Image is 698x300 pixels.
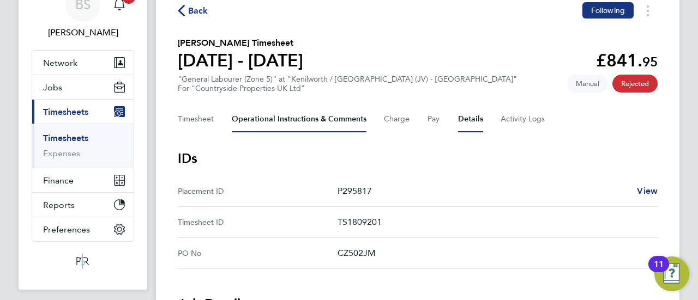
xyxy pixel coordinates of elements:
[596,50,658,71] app-decimal: £841.
[232,106,366,132] button: Operational Instructions & Comments
[43,107,88,117] span: Timesheets
[73,253,93,270] img: psrsolutions-logo-retina.png
[582,2,634,19] button: Following
[178,185,338,198] div: Placement ID
[178,36,303,50] h2: [PERSON_NAME] Timesheet
[178,106,214,132] button: Timesheet
[612,75,658,93] span: This timesheet has been rejected.
[654,264,664,278] div: 11
[178,84,517,93] div: For "Countryside Properties UK Ltd"
[458,106,483,132] button: Details
[642,54,658,70] span: 95
[591,5,625,15] span: Following
[32,100,134,124] button: Timesheets
[43,175,74,186] span: Finance
[43,200,75,210] span: Reports
[338,216,649,229] p: TS1809201
[32,217,134,241] button: Preferences
[638,2,658,19] button: Timesheets Menu
[32,51,134,75] button: Network
[178,4,208,17] button: Back
[32,124,134,168] div: Timesheets
[32,75,134,99] button: Jobs
[654,256,689,291] button: Open Resource Center, 11 new notifications
[32,168,134,192] button: Finance
[188,4,208,17] span: Back
[178,150,658,167] h3: IDs
[637,185,658,198] a: View
[567,75,608,93] span: This timesheet was manually created.
[178,216,338,229] div: Timesheet ID
[43,224,90,235] span: Preferences
[43,148,80,158] a: Expenses
[338,185,628,198] p: P295817
[178,50,303,71] h1: [DATE] - [DATE]
[428,106,441,132] button: Pay
[501,106,546,132] button: Activity Logs
[32,253,134,270] a: Go to home page
[43,133,88,143] a: Timesheets
[43,58,77,68] span: Network
[178,75,517,93] div: "General Labourer (Zone 5)" at "Kenilworth / [GEOGRAPHIC_DATA] (JV) - [GEOGRAPHIC_DATA]"
[32,26,134,39] span: Beth Seddon
[178,247,338,260] div: PO No
[32,193,134,217] button: Reports
[637,186,658,196] span: View
[43,82,62,93] span: Jobs
[338,247,649,260] p: CZ502JM
[384,106,410,132] button: Charge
